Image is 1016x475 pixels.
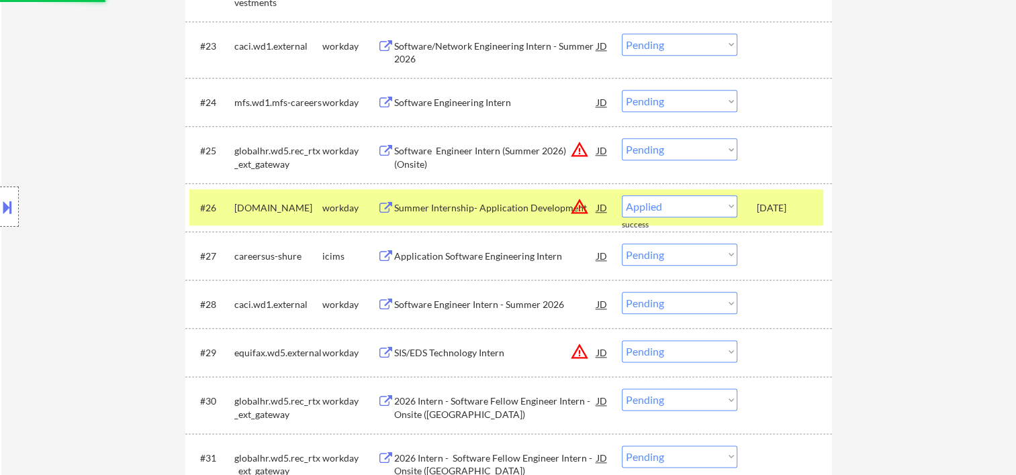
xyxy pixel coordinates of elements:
div: SIS/EDS Technology Intern [394,346,597,360]
div: success [622,219,676,231]
div: JD [596,195,609,219]
div: JD [596,138,609,162]
div: Software Engineering Intern [394,96,597,109]
div: globalhr.wd5.rec_rtx_ext_gateway [234,144,322,170]
div: Application Software Engineering Intern [394,250,597,263]
div: workday [322,40,377,53]
button: warning_amber [570,197,589,216]
div: workday [322,298,377,311]
div: 2026 Intern - Software Fellow Engineer Intern - Onsite ([GEOGRAPHIC_DATA]) [394,394,597,421]
div: globalhr.wd5.rec_rtx_ext_gateway [234,394,322,421]
div: careersus-shure [234,250,322,263]
div: #29 [200,346,224,360]
button: warning_amber [570,140,589,159]
div: workday [322,96,377,109]
div: icims [322,250,377,263]
div: [DATE] [757,201,816,215]
div: JD [596,340,609,364]
div: JD [596,34,609,58]
div: JD [596,292,609,316]
div: Summer Internship- Application Development [394,201,597,215]
div: workday [322,201,377,215]
div: JD [596,90,609,114]
div: caci.wd1.external [234,298,322,311]
div: workday [322,394,377,408]
div: #30 [200,394,224,408]
div: JD [596,445,609,470]
div: #31 [200,452,224,465]
div: equifax.wd5.external [234,346,322,360]
div: workday [322,452,377,465]
div: workday [322,346,377,360]
div: caci.wd1.external [234,40,322,53]
div: Software Engineer Intern - Summer 2026 [394,298,597,311]
div: JD [596,388,609,413]
div: JD [596,244,609,268]
div: Software/Network Engineering Intern - Summer 2026 [394,40,597,66]
div: mfs.wd1.mfs-careers [234,96,322,109]
div: Software Engineer Intern (Summer 2026) (Onsite) [394,144,597,170]
div: [DOMAIN_NAME] [234,201,322,215]
button: warning_amber [570,342,589,361]
div: workday [322,144,377,158]
div: #23 [200,40,224,53]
